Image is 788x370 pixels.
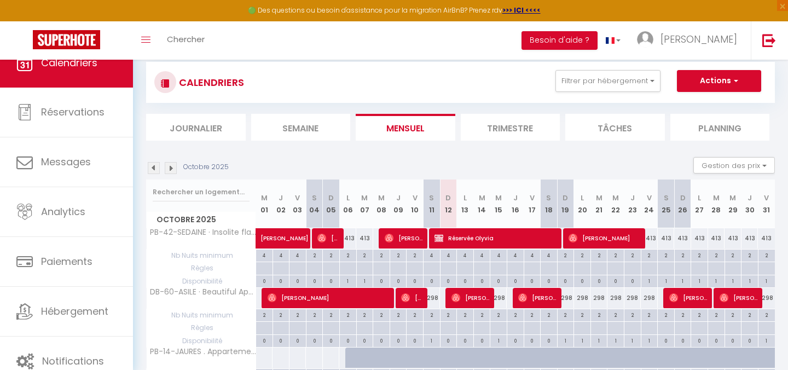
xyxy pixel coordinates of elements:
div: 1 [624,335,641,345]
div: 298 [758,288,775,308]
div: 2 [407,250,423,260]
div: 1 [658,275,674,286]
div: 0 [591,275,607,286]
div: 0 [457,275,473,286]
div: 0 [256,275,273,286]
abbr: J [279,193,283,203]
div: 1 [641,335,658,345]
div: 1 [758,335,775,345]
li: Planning [670,114,770,141]
div: 2 [675,309,691,320]
div: 1 [558,335,574,345]
div: 413 [674,228,691,248]
th: 06 [339,180,356,228]
div: 0 [741,335,758,345]
div: 2 [708,250,725,260]
div: 1 [741,275,758,286]
span: Messages [41,155,91,169]
li: Trimestre [461,114,560,141]
strong: >>> ICI <<<< [502,5,541,15]
th: 31 [758,180,775,228]
div: 2 [658,250,674,260]
div: 0 [607,275,624,286]
abbr: V [530,193,535,203]
th: 19 [557,180,574,228]
th: 08 [373,180,390,228]
div: 0 [490,275,507,286]
div: 2 [357,309,373,320]
span: PB-42-SEDAINE · Insolite flat 15 min from [GEOGRAPHIC_DATA], quiet & charming [148,228,258,236]
div: 1 [675,275,691,286]
div: 2 [641,309,658,320]
div: 1 [574,335,590,345]
div: 2 [574,309,590,320]
span: Règles [147,262,256,274]
span: [PERSON_NAME] [260,222,336,243]
button: Actions [677,70,761,92]
th: 21 [590,180,607,228]
div: 1 [708,275,725,286]
th: 16 [507,180,524,228]
div: 2 [424,309,440,320]
th: 14 [473,180,490,228]
div: 0 [289,275,306,286]
div: 2 [373,309,390,320]
div: 298 [641,288,658,308]
span: Nb Nuits minimum [147,309,256,321]
input: Rechercher un logement... [153,182,250,202]
th: 23 [624,180,641,228]
div: 298 [590,288,607,308]
div: 4 [474,250,490,260]
div: 4 [457,250,473,260]
abbr: D [445,193,451,203]
div: 2 [340,309,356,320]
div: 0 [407,335,423,345]
div: 0 [441,335,457,345]
div: 2 [691,309,708,320]
div: 2 [558,309,574,320]
button: Gestion des prix [693,157,775,174]
div: 1 [591,335,607,345]
span: [PERSON_NAME] [317,228,340,248]
div: 0 [558,275,574,286]
div: 4 [441,250,457,260]
abbr: M [612,193,619,203]
div: 0 [708,335,725,345]
div: 1 [641,275,658,286]
div: 2 [758,309,775,320]
div: 0 [323,275,339,286]
div: 2 [390,309,407,320]
div: 0 [306,275,323,286]
span: DB-60-ASILE · Beautiful Apartment design center of [GEOGRAPHIC_DATA]-AC [148,288,258,296]
th: 07 [356,180,373,228]
p: Octobre 2025 [183,162,229,172]
h3: CALENDRIERS [176,70,244,95]
th: 05 [323,180,340,228]
li: Mensuel [356,114,455,141]
div: 413 [708,228,725,248]
th: 04 [306,180,323,228]
abbr: D [328,193,334,203]
div: 0 [541,275,557,286]
abbr: V [413,193,418,203]
div: 2 [507,309,524,320]
div: 0 [541,335,557,345]
div: 2 [758,250,775,260]
span: [PERSON_NAME] [268,287,392,308]
abbr: S [664,193,669,203]
div: 0 [357,335,373,345]
th: 11 [423,180,440,228]
div: 298 [557,288,574,308]
div: 298 [490,288,507,308]
th: 20 [574,180,591,228]
abbr: J [396,193,401,203]
abbr: M [495,193,502,203]
abbr: V [764,193,769,203]
div: 0 [524,335,541,345]
div: 2 [658,309,674,320]
abbr: L [346,193,350,203]
img: Super Booking [33,30,100,49]
abbr: V [295,193,300,203]
abbr: D [680,193,686,203]
img: ... [637,31,653,48]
